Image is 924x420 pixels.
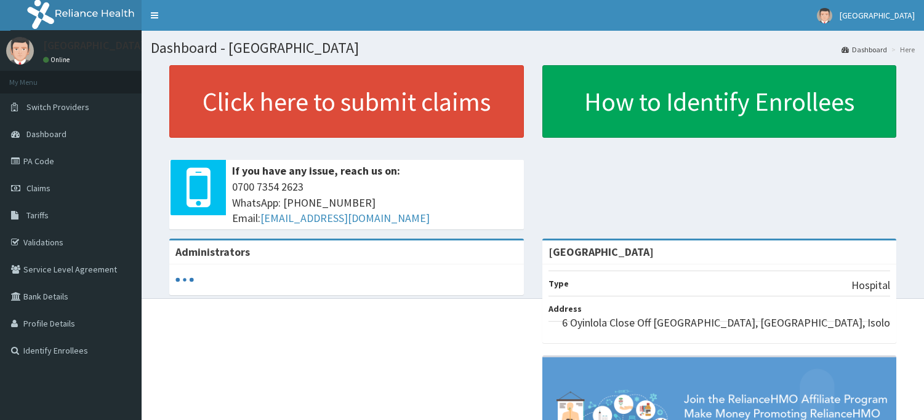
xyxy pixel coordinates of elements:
span: 0700 7354 2623 WhatsApp: [PHONE_NUMBER] Email: [232,179,518,226]
b: Type [548,278,569,289]
span: [GEOGRAPHIC_DATA] [840,10,915,21]
svg: audio-loading [175,271,194,289]
p: [GEOGRAPHIC_DATA] [43,40,145,51]
a: How to Identify Enrollees [542,65,897,138]
span: Dashboard [26,129,66,140]
p: Hospital [851,277,890,293]
span: Tariffs [26,210,49,221]
strong: [GEOGRAPHIC_DATA] [548,245,654,259]
span: Switch Providers [26,101,89,113]
b: Address [548,303,582,314]
a: Click here to submit claims [169,65,524,138]
img: User Image [6,37,34,65]
a: Online [43,55,73,64]
li: Here [888,44,915,55]
img: User Image [817,8,832,23]
p: 6 Oyinlola Close Off [GEOGRAPHIC_DATA], [GEOGRAPHIC_DATA], Isolo [562,315,890,331]
b: Administrators [175,245,250,259]
h1: Dashboard - [GEOGRAPHIC_DATA] [151,40,915,56]
a: [EMAIL_ADDRESS][DOMAIN_NAME] [260,211,430,225]
a: Dashboard [842,44,887,55]
span: Claims [26,183,50,194]
b: If you have any issue, reach us on: [232,164,400,178]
